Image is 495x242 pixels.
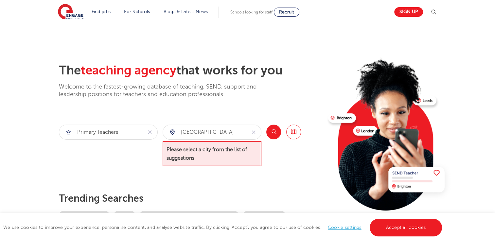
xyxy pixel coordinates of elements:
a: Register with us [243,211,286,220]
a: Find jobs [92,9,111,14]
a: SEND [114,211,135,220]
input: Submit [59,125,142,139]
img: Engage Education [58,4,83,20]
a: Blogs & Latest News [164,9,208,14]
a: Benefits of working with Engage Education [139,211,239,220]
span: teaching agency [81,63,176,77]
div: Submit [163,125,261,140]
p: Trending searches [59,192,323,204]
input: Submit [163,125,246,139]
a: Cookie settings [328,225,362,230]
span: Schools looking for staff [230,10,273,14]
button: Search [266,125,281,139]
a: Recruit [274,8,299,17]
a: Sign up [394,7,423,17]
div: Submit [59,125,158,140]
h2: The that works for you [59,63,323,78]
span: We use cookies to improve your experience, personalise content, and analyse website traffic. By c... [3,225,444,230]
a: Teaching Vacancies [59,211,110,220]
a: For Schools [124,9,150,14]
p: Welcome to the fastest-growing database of teaching, SEND, support and leadership positions for t... [59,83,275,98]
button: Clear [246,125,261,139]
a: Accept all cookies [370,219,442,236]
span: Recruit [279,10,294,14]
button: Clear [142,125,157,139]
span: Please select a city from the list of suggestions [163,141,261,167]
